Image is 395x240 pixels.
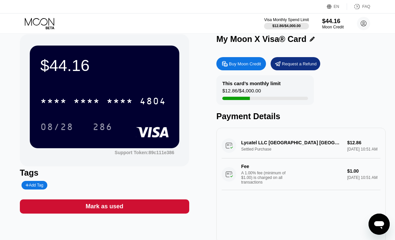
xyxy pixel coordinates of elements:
div: Buy Moon Credit [229,61,261,67]
div: $44.16Moon Credit [322,18,344,29]
div: [DATE] 10:51 AM [347,175,380,180]
div: Tags [20,168,189,178]
div: Add Tag [25,183,43,188]
div: 4804 [140,97,166,107]
div: $12.86 / $4,000.00 [222,88,261,97]
div: Moon Credit [322,25,344,29]
div: FAQ [347,3,370,10]
div: Mark as used [86,203,123,210]
div: My Moon X Visa® Card [216,34,306,44]
div: EN [327,3,347,10]
div: $12.86 / $4,000.00 [272,24,301,28]
div: $1.00 [347,168,380,174]
div: 08/28 [35,119,78,135]
div: FeeA 1.00% fee (minimum of $1.00) is charged on all transactions$1.00[DATE] 10:51 AM [222,158,380,190]
div: Support Token: 89c111e386 [115,150,174,155]
div: 286 [88,119,117,135]
div: Visa Monthly Spend Limit$12.86/$4,000.00 [264,17,309,29]
div: Add Tag [22,181,47,189]
div: Request a Refund [282,61,317,67]
div: Request a Refund [271,57,320,70]
div: Fee [241,164,287,169]
div: Support Token:89c111e386 [115,150,174,155]
div: This card’s monthly limit [222,81,281,86]
div: Visa Monthly Spend Limit [264,17,309,22]
div: $44.16 [40,56,169,75]
div: 08/28 [40,122,73,133]
div: $44.16 [322,18,344,25]
div: A 1.00% fee (minimum of $1.00) is charged on all transactions [241,171,291,185]
div: Payment Details [216,112,386,121]
iframe: Button to launch messaging window [369,214,390,235]
div: Mark as used [20,199,189,214]
div: 286 [93,122,112,133]
div: FAQ [362,4,370,9]
div: Buy Moon Credit [216,57,266,70]
div: EN [334,4,339,9]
